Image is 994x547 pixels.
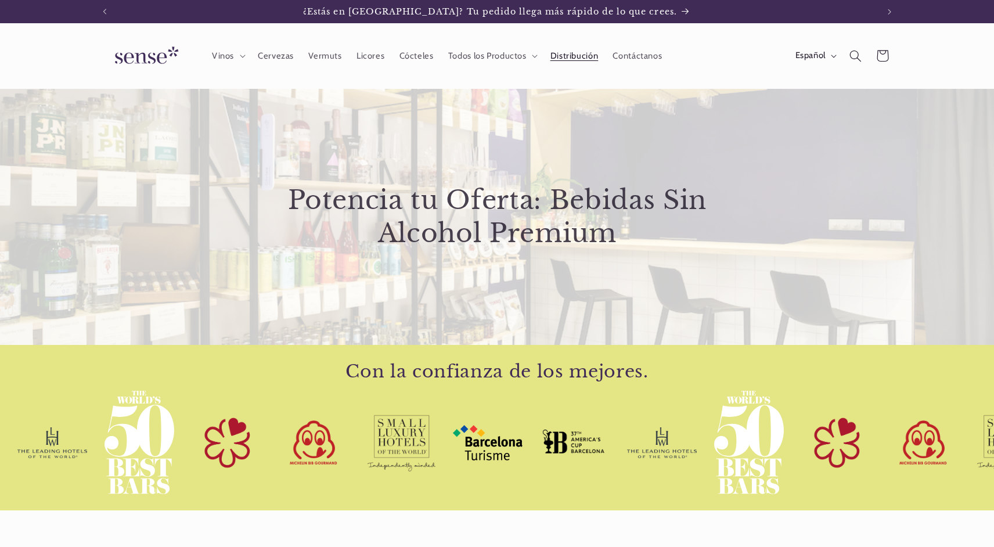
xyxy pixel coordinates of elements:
[212,51,234,62] span: Vinos
[356,51,384,62] span: Licores
[308,51,341,62] span: Vermuts
[349,43,392,69] a: Licores
[279,416,348,469] img: MichelinBibGourmandAlcoholFree
[613,51,662,62] span: Contáctanos
[301,43,350,69] a: Vermuts
[606,43,669,69] a: Contáctanos
[204,43,250,69] summary: Vinos
[788,44,842,67] button: Español
[543,43,606,69] a: Distribución
[247,184,747,250] h2: Potencia tu Oferta: Bebidas Sin Alcohol Premium
[101,39,188,73] img: Sense
[550,51,599,62] span: Distribución
[258,51,294,62] span: Cervezas
[448,51,527,62] span: Todos los Productos
[441,43,543,69] summary: Todos los Productos
[303,6,677,17] span: ¿Estás en [GEOGRAPHIC_DATA]? Tu pedido llega más rápido de lo que crees.
[399,51,434,62] span: Cócteles
[801,409,871,476] img: Michelin Star Alcohol Free
[96,35,193,77] a: Sense
[250,43,301,69] a: Cervezas
[888,416,958,469] img: MichelinBibGourmandAlcoholFree
[842,42,869,69] summary: Búsqueda
[392,43,441,69] a: Cócteles
[795,49,826,62] span: Español
[192,409,261,476] img: Michelin Star Alcohol Free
